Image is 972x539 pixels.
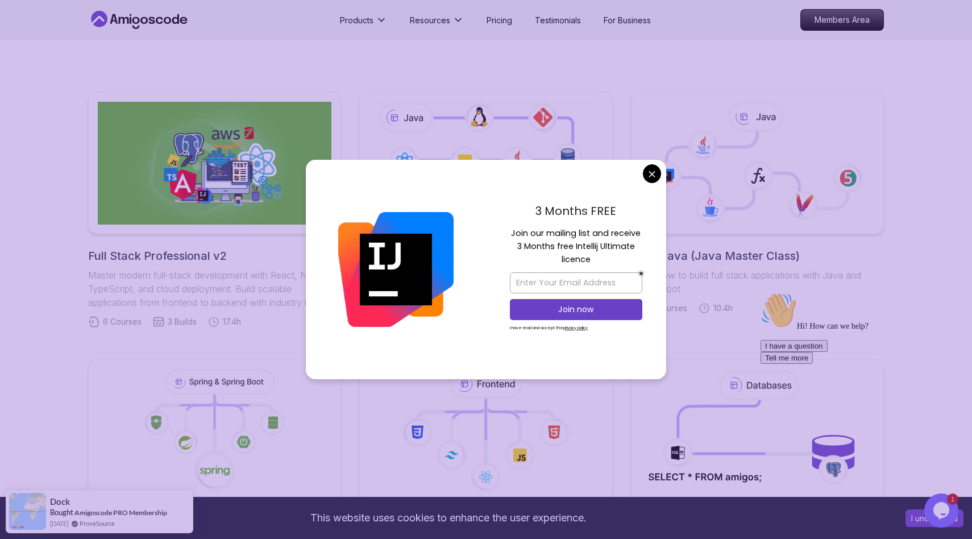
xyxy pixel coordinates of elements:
[50,508,73,517] span: Bought
[98,102,331,225] img: Full Stack Professional v2
[5,5,209,76] div: 👋Hi! How can we help?I have a questionTell me more
[631,268,884,296] p: Learn how to build full stack applications with Java and Spring Boot
[631,92,884,314] a: Core Java (Java Master Class)Learn how to build full stack applications with Java and Spring Boot...
[103,316,142,327] span: 6 Courses
[604,14,651,26] a: For Business
[756,288,961,488] iframe: chat widget
[340,14,373,26] p: Products
[5,34,113,43] span: Hi! How can we help?
[223,316,241,327] span: 17.4h
[50,497,70,507] span: Dock
[5,52,72,64] button: I have a question
[905,509,963,527] button: Accept cookies
[80,519,115,528] a: ProveSource
[410,14,450,26] p: Resources
[5,64,57,76] button: Tell me more
[340,14,387,35] button: Products
[487,14,512,26] a: Pricing
[800,9,884,31] a: Members Area
[88,248,341,264] h2: Full Stack Professional v2
[74,508,167,517] a: Amigoscode PRO Membership
[168,316,197,327] span: 3 Builds
[9,493,46,530] img: provesource social proof notification image
[713,302,733,314] span: 10.4h
[924,494,961,528] iframe: chat widget
[631,248,884,264] h2: Core Java (Java Master Class)
[88,92,341,327] a: Full Stack Professional v2Full Stack Professional v2Master modern full-stack development with Rea...
[9,505,888,530] div: This website uses cookies to enhance the user experience.
[359,92,612,314] a: Java Full StackLearn how to build full stack applications with Java and Spring Boot29 Courses4 Bu...
[646,302,687,314] span: 18 Courses
[5,5,41,41] img: :wave:
[410,14,464,35] button: Resources
[88,268,341,309] p: Master modern full-stack development with React, Node.js, TypeScript, and cloud deployment. Build...
[535,14,581,26] a: Testimonials
[50,519,68,528] span: [DATE]
[801,10,883,30] p: Members Area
